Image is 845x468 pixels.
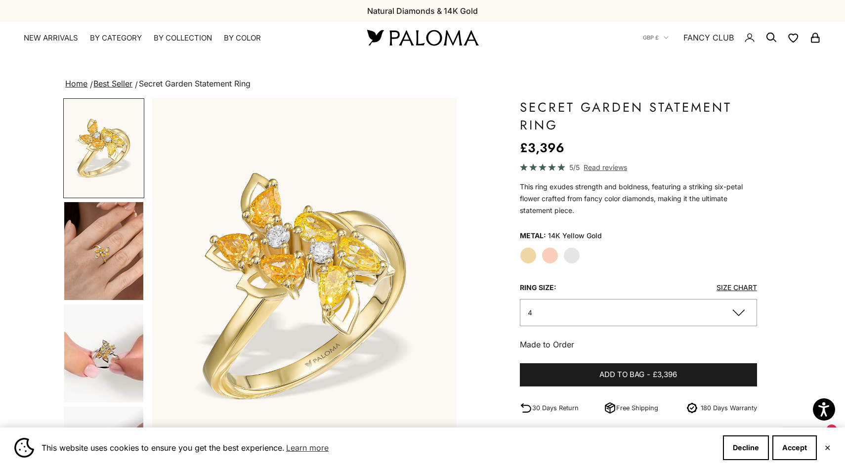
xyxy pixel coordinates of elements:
[520,299,757,326] button: 4
[532,403,579,413] p: 30 Days Return
[717,283,757,292] a: Size Chart
[520,338,757,351] p: Made to Order
[569,162,580,173] span: 5/5
[24,33,343,43] nav: Primary navigation
[616,403,658,413] p: Free Shipping
[24,33,78,43] a: NEW ARRIVALS
[14,438,34,458] img: Cookie banner
[548,228,602,243] variant-option-value: 14K Yellow Gold
[520,181,757,216] div: This ring exudes strength and boldness, featuring a striking six-petal flower crafted from fancy ...
[520,98,757,134] h1: Secret Garden Statement Ring
[64,202,143,300] img: #YellowGold #RoseGold #WhiteGold
[139,79,251,88] span: Secret Garden Statement Ring
[93,79,132,88] a: Best Seller
[643,33,669,42] button: GBP £
[520,138,564,158] sale-price: £3,396
[63,303,144,403] button: Go to item 5
[65,79,87,88] a: Home
[584,162,627,173] span: Read reviews
[224,33,261,43] summary: By Color
[90,33,142,43] summary: By Category
[285,440,330,455] a: Learn more
[599,369,644,381] span: Add to bag
[154,33,212,43] summary: By Collection
[64,304,143,402] img: #YellowGold #RoseGold #WhiteGold
[520,280,556,295] legend: Ring Size:
[520,426,627,443] span: PRODUCT DETAILS
[520,228,546,243] legend: Metal:
[520,417,757,453] summary: PRODUCT DETAILS
[367,4,478,17] p: Natural Diamonds & 14K Gold
[824,445,831,451] button: Close
[528,308,532,317] span: 4
[643,33,659,42] span: GBP £
[643,22,821,53] nav: Secondary navigation
[723,435,769,460] button: Decline
[520,162,757,173] a: 5/5 Read reviews
[772,435,817,460] button: Accept
[42,440,715,455] span: This website uses cookies to ensure you get the best experience.
[63,98,144,198] button: Go to item 1
[683,31,734,44] a: FANCY CLUB
[63,201,144,301] button: Go to item 4
[520,363,757,387] button: Add to bag-£3,396
[701,403,757,413] p: 180 Days Warranty
[653,369,677,381] span: £3,396
[64,99,143,197] img: #YellowGold
[63,77,782,91] nav: breadcrumbs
